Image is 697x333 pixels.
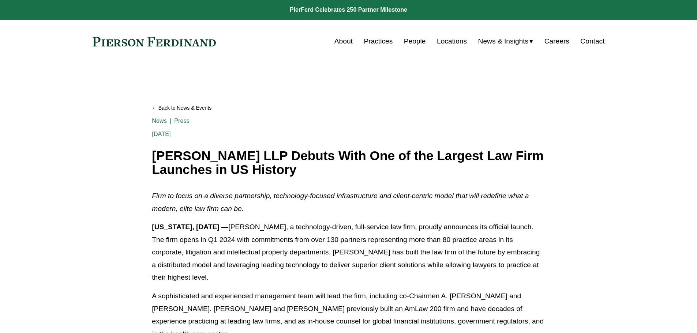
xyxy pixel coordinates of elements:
[152,221,545,284] p: [PERSON_NAME], a technology-driven, full-service law firm, proudly announces its official launch....
[437,34,467,48] a: Locations
[152,149,545,177] h1: [PERSON_NAME] LLP Debuts With One of the Largest Law Firm Launches in US History
[580,34,604,48] a: Contact
[152,131,170,137] span: [DATE]
[478,34,533,48] a: folder dropdown
[152,102,545,114] a: Back to News & Events
[364,34,393,48] a: Practices
[334,34,353,48] a: About
[478,35,529,48] span: News & Insights
[544,34,569,48] a: Careers
[152,192,531,212] em: Firm to focus on a diverse partnership, technology-focused infrastructure and client-centric mode...
[404,34,426,48] a: People
[152,118,167,124] a: News
[152,223,228,231] strong: [US_STATE], [DATE] —
[174,118,190,124] a: Press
